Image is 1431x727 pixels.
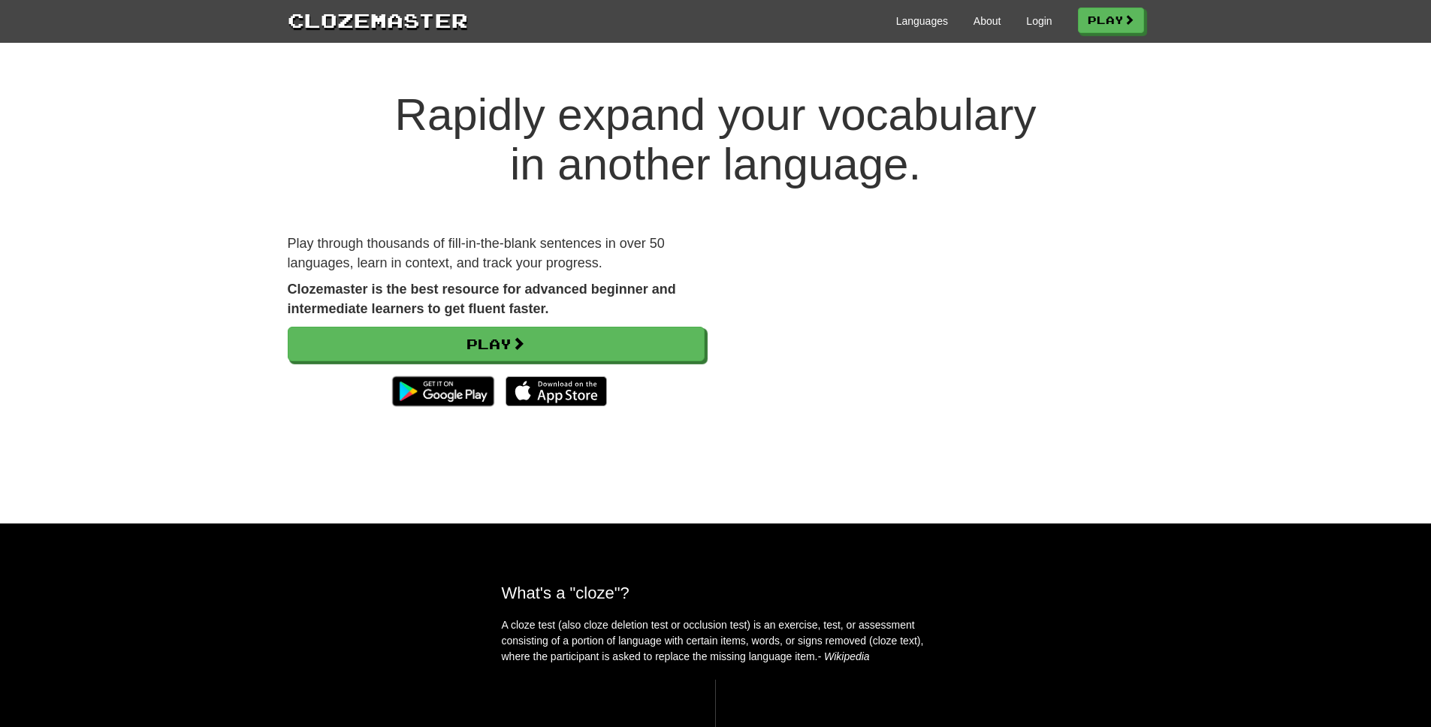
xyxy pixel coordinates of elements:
a: Clozemaster [288,6,468,34]
em: - Wikipedia [818,650,870,662]
a: Languages [896,14,948,29]
a: About [974,14,1001,29]
img: Get it on Google Play [385,369,501,414]
a: Login [1026,14,1052,29]
h2: What's a "cloze"? [502,584,930,602]
img: Download_on_the_App_Store_Badge_US-UK_135x40-25178aeef6eb6b83b96f5f2d004eda3bffbb37122de64afbaef7... [506,376,607,406]
a: Play [288,327,705,361]
p: Play through thousands of fill-in-the-blank sentences in over 50 languages, learn in context, and... [288,234,705,273]
a: Play [1078,8,1144,33]
strong: Clozemaster is the best resource for advanced beginner and intermediate learners to get fluent fa... [288,282,676,316]
p: A cloze test (also cloze deletion test or occlusion test) is an exercise, test, or assessment con... [502,617,930,665]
